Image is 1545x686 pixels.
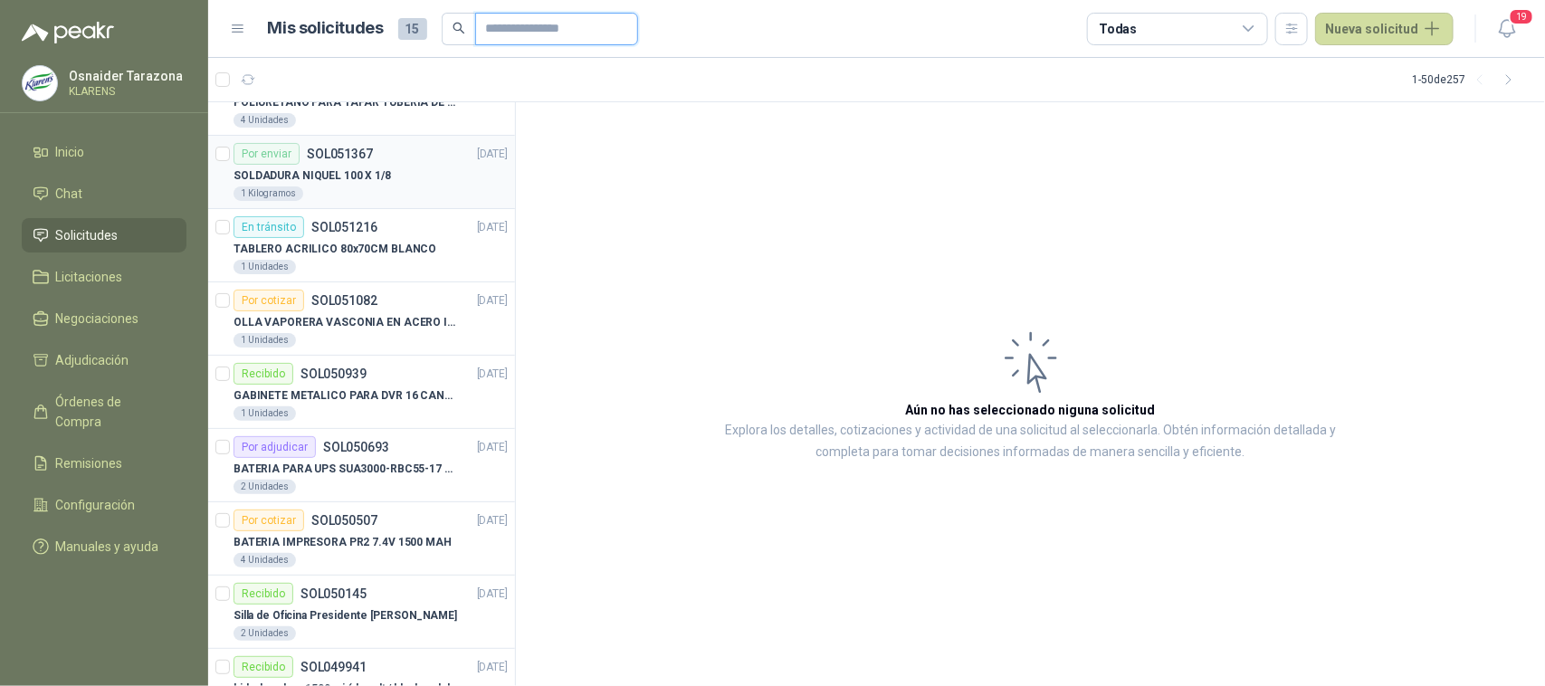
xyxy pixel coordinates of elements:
span: search [453,22,465,34]
p: Explora los detalles, cotizaciones y actividad de una solicitud al seleccionarla. Obtén informaci... [697,420,1364,463]
p: BATERIA IMPRESORA PR2 7.4V 1500 MAH [234,534,452,551]
a: Por adjudicarSOL050693[DATE] BATERIA PARA UPS SUA3000-RBC55-17 AH Y 12V2 Unidades [208,429,515,502]
span: Solicitudes [56,225,119,245]
span: 19 [1509,8,1534,25]
p: SOL050507 [311,514,377,527]
p: BATERIA PARA UPS SUA3000-RBC55-17 AH Y 12V [234,461,459,478]
span: Órdenes de Compra [56,392,169,432]
a: Adjudicación [22,343,186,377]
span: Licitaciones [56,267,123,287]
a: Inicio [22,135,186,169]
p: SOL051082 [311,294,377,307]
p: POLIURETANO PARA TAPAR TUBERIA DE SENSORES DE NIVEL DEL BANCO DE HIELO [234,94,459,111]
p: GABINETE METALICO PARA DVR 16 CANALES [234,387,459,405]
div: Recibido [234,656,293,678]
p: TABLERO ACRILICO 80x70CM BLANCO [234,241,436,258]
p: OLLA VAPORERA VASCONIA EN ACERO INOXIDABLE [234,314,459,331]
p: [DATE] [477,512,508,529]
div: 1 Kilogramos [234,186,303,201]
a: Licitaciones [22,260,186,294]
p: SOLDADURA NIQUEL 100 X 1/8 [234,167,391,185]
a: Chat [22,176,186,211]
div: 2 Unidades [234,626,296,641]
img: Company Logo [23,66,57,100]
div: Por enviar [234,143,300,165]
a: Solicitudes [22,218,186,252]
p: [DATE] [477,659,508,676]
span: Manuales y ayuda [56,537,159,557]
div: Por adjudicar [234,436,316,458]
p: Silla de Oficina Presidente [PERSON_NAME] [234,607,457,624]
p: [DATE] [477,219,508,236]
span: Adjudicación [56,350,129,370]
p: SOL051216 [311,221,377,233]
a: Manuales y ayuda [22,529,186,564]
p: Osnaider Tarazona [69,70,183,82]
p: KLARENS [69,86,183,97]
div: Recibido [234,583,293,605]
div: Todas [1099,19,1137,39]
p: SOL050145 [300,587,367,600]
span: Negociaciones [56,309,139,329]
div: 2 Unidades [234,480,296,494]
a: Negociaciones [22,301,186,336]
button: 19 [1491,13,1523,45]
div: 4 Unidades [234,113,296,128]
div: 1 Unidades [234,333,296,348]
div: Por cotizar [234,510,304,531]
p: [DATE] [477,586,508,603]
p: SOL050939 [300,367,367,380]
a: Configuración [22,488,186,522]
div: Recibido [234,363,293,385]
p: [DATE] [477,366,508,383]
span: Remisiones [56,453,123,473]
p: [DATE] [477,292,508,310]
a: Por enviarSOL051367[DATE] SOLDADURA NIQUEL 100 X 1/81 Kilogramos [208,136,515,209]
span: Inicio [56,142,85,162]
a: RecibidoSOL050145[DATE] Silla de Oficina Presidente [PERSON_NAME]2 Unidades [208,576,515,649]
div: 1 Unidades [234,260,296,274]
a: RecibidoSOL050939[DATE] GABINETE METALICO PARA DVR 16 CANALES1 Unidades [208,356,515,429]
div: En tránsito [234,216,304,238]
div: 1 Unidades [234,406,296,421]
div: 4 Unidades [234,553,296,567]
a: Por cotizarSOL051082[DATE] OLLA VAPORERA VASCONIA EN ACERO INOXIDABLE1 Unidades [208,282,515,356]
a: Órdenes de Compra [22,385,186,439]
span: Configuración [56,495,136,515]
p: SOL049941 [300,661,367,673]
span: 15 [398,18,427,40]
img: Logo peakr [22,22,114,43]
div: Por cotizar [234,290,304,311]
p: SOL051367 [307,148,373,160]
p: [DATE] [477,146,508,163]
a: En tránsitoSOL051216[DATE] TABLERO ACRILICO 80x70CM BLANCO1 Unidades [208,209,515,282]
h1: Mis solicitudes [268,15,384,42]
p: [DATE] [477,439,508,456]
a: Remisiones [22,446,186,481]
span: Chat [56,184,83,204]
div: 1 - 50 de 257 [1412,65,1523,94]
p: SOL050693 [323,441,389,453]
h3: Aún no has seleccionado niguna solicitud [906,400,1156,420]
a: Por cotizarSOL050507[DATE] BATERIA IMPRESORA PR2 7.4V 1500 MAH4 Unidades [208,502,515,576]
button: Nueva solicitud [1315,13,1454,45]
